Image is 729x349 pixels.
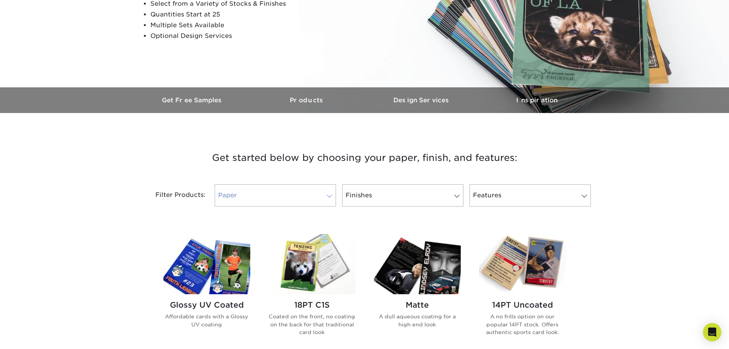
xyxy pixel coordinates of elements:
li: Multiple Sets Available [150,20,336,31]
h3: Get Free Samples [135,97,250,104]
div: Open Intercom Messenger [703,323,721,341]
img: 18PT C1S Trading Cards [269,234,356,294]
h2: Matte [374,300,461,310]
p: A no frills option on our popular 14PT stock. Offers authentic sports card look. [479,313,566,336]
a: Products [250,87,365,113]
h3: Get started below by choosing your paper, finish, and features: [141,141,589,175]
a: Features [470,184,591,206]
h2: Glossy UV Coated [163,300,250,310]
a: Glossy UV Coated Trading Cards Glossy UV Coated Affordable cards with a Glossy UV coating [163,234,250,348]
a: Paper [215,184,336,206]
li: Optional Design Services [150,31,336,41]
h3: Inspiration [479,97,594,104]
h3: Products [250,97,365,104]
a: Get Free Samples [135,87,250,113]
div: Filter Products: [135,184,212,206]
h3: Design Services [365,97,479,104]
a: Inspiration [479,87,594,113]
p: A dull aqueous coating for a high end look [374,313,461,328]
img: Matte Trading Cards [374,234,461,294]
p: Coated on the front, no coating on the back for that traditional card look [269,313,356,336]
h2: 18PT C1S [269,300,356,310]
p: Affordable cards with a Glossy UV coating [163,313,250,328]
a: Matte Trading Cards Matte A dull aqueous coating for a high end look [374,234,461,348]
li: Quantities Start at 25 [150,9,336,20]
a: 18PT C1S Trading Cards 18PT C1S Coated on the front, no coating on the back for that traditional ... [269,234,356,348]
h2: 14PT Uncoated [479,300,566,310]
a: Design Services [365,87,479,113]
img: Glossy UV Coated Trading Cards [163,234,250,294]
a: 14PT Uncoated Trading Cards 14PT Uncoated A no frills option on our popular 14PT stock. Offers au... [479,234,566,348]
img: 14PT Uncoated Trading Cards [479,234,566,294]
a: Finishes [342,184,463,206]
